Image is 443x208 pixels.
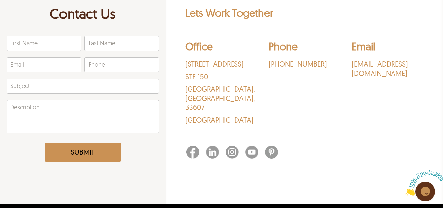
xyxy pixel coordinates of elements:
a: Linkedin [206,146,226,161]
button: Submit [45,143,121,162]
p: [GEOGRAPHIC_DATA] , [GEOGRAPHIC_DATA] , 33607 [185,84,257,112]
h2: Lets Work Together [185,6,424,23]
a: Pinterest [265,146,285,161]
h1: Contact Us [7,5,159,26]
iframe: chat widget [402,167,443,198]
a: Youtube [245,146,265,161]
h2: Email [352,40,423,56]
a: ‪[PHONE_NUMBER]‬ [269,59,340,69]
p: [GEOGRAPHIC_DATA] [185,115,257,125]
img: Linkedin [206,146,219,159]
img: Pinterest [265,146,278,159]
p: [STREET_ADDRESS] [185,59,257,69]
img: Youtube [245,146,258,159]
a: Facebook [186,146,206,161]
a: [EMAIL_ADDRESS][DOMAIN_NAME] [352,59,423,78]
img: Facebook [186,146,199,159]
img: Chat attention grabber [3,3,43,29]
h2: Phone [269,40,340,56]
img: Instagram [226,146,239,159]
p: STE 150 [185,72,257,81]
a: Instagram [226,146,245,161]
h2: Office [185,40,257,56]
